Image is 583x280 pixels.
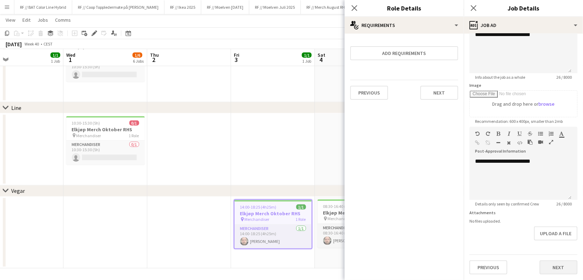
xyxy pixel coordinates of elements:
[235,225,312,248] app-card-role: Merchandiser1/114:00-18:25 (4h25m)[PERSON_NAME]
[50,52,60,58] span: 1/1
[51,58,60,64] div: 1 Job
[66,141,145,164] app-card-role: Merchandiser0/110:30-15:30 (5h)
[350,46,458,60] button: Add requirements
[234,199,312,249] app-job-card: 14:00-18:25 (4h25m)1/1Elkjøp Merch Oktober RHS Merchandiser1 RoleMerchandiser1/114:00-18:25 (4h25...
[76,133,101,138] span: Merchandiser
[66,116,145,164] app-job-card: 10:30-15:30 (5h)0/1Elkjøp Merch Oktober RHS Merchandiser1 RoleMerchandiser0/110:30-15:30 (5h)
[318,52,325,58] span: Sat
[318,210,396,216] h3: Elkjøp Merch Oktober RHS
[11,104,21,111] div: Line
[38,17,48,23] span: Jobs
[534,226,577,240] button: Upload a file
[149,56,159,64] span: 2
[235,210,312,217] h3: Elkjøp Merch Oktober RHS
[296,204,306,210] span: 1/1
[469,210,496,215] label: Attachments
[66,52,75,58] span: Wed
[350,86,388,100] button: Previous
[507,131,511,136] button: Italic
[517,131,522,136] button: Underline
[496,131,501,136] button: Bold
[6,17,15,23] span: View
[201,0,249,14] button: RF // Moelven [DATE]
[540,260,577,274] button: Next
[469,119,568,124] span: Recommendation: 600 x 400px, smaller than 2mb
[420,86,458,100] button: Next
[52,15,74,24] a: Comms
[538,131,543,136] button: Unordered List
[345,3,464,13] h3: Role Details
[464,3,583,13] h3: Job Details
[318,224,396,248] app-card-role: Merchandiser1/108:30-16:40 (8h10m)[PERSON_NAME]
[549,131,554,136] button: Ordered List
[233,56,239,64] span: 3
[469,75,531,80] span: Info about the job as a whole
[150,52,159,58] span: Thu
[301,0,373,14] button: RF // Merch August RHS Elkjøp 2025
[302,52,312,58] span: 1/1
[129,120,139,126] span: 0/1
[14,0,72,14] button: RF // BAT Color Line Hybrid
[249,0,301,14] button: RF // Moelven Juli 2025
[475,131,480,136] button: Undo
[22,17,30,23] span: Edit
[55,17,71,23] span: Comms
[507,140,511,146] button: Clear Formatting
[517,140,522,146] button: HTML Code
[240,204,277,210] span: 14:00-18:25 (4h25m)
[551,201,577,206] span: 26 / 8000
[317,56,325,64] span: 4
[302,58,311,64] div: 1 Job
[20,15,33,24] a: Edit
[11,187,25,194] div: Vegar
[551,75,577,80] span: 26 / 8000
[328,216,353,221] span: Merchandiser
[23,41,41,47] span: Week 40
[245,217,270,222] span: Merchandiser
[35,15,51,24] a: Jobs
[296,217,306,222] span: 1 Role
[72,0,164,14] button: RF // Coop Toppledermøte på [PERSON_NAME]
[66,126,145,133] h3: Elkjøp Merch Oktober RHS
[528,131,533,136] button: Strikethrough
[164,0,201,14] button: RF // Ikea 2025
[469,201,545,206] span: Details only seen by confirmed Crew
[3,15,18,24] a: View
[66,58,145,82] app-card-role: Merchandiser0/110:30-15:30 (5h)
[65,56,75,64] span: 1
[133,58,144,64] div: 6 Jobs
[318,199,396,248] app-job-card: 08:30-16:40 (8h10m)1/1Elkjøp Merch Oktober RHS Merchandiser1 RoleMerchandiser1/108:30-16:40 (8h10...
[129,133,139,138] span: 1 Role
[234,52,239,58] span: Fri
[496,140,501,146] button: Horizontal Line
[528,139,533,145] button: Paste as plain text
[323,204,360,209] span: 08:30-16:40 (8h10m)
[469,260,507,274] button: Previous
[486,131,490,136] button: Redo
[6,41,22,48] div: [DATE]
[345,17,464,34] div: Requirements
[538,139,543,145] button: Insert video
[133,52,142,58] span: 1/6
[469,218,577,224] div: No files uploaded.
[464,17,583,34] div: Job Ad
[559,131,564,136] button: Text Color
[72,120,100,126] span: 10:30-15:30 (5h)
[43,41,53,47] div: CEST
[549,139,554,145] button: Fullscreen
